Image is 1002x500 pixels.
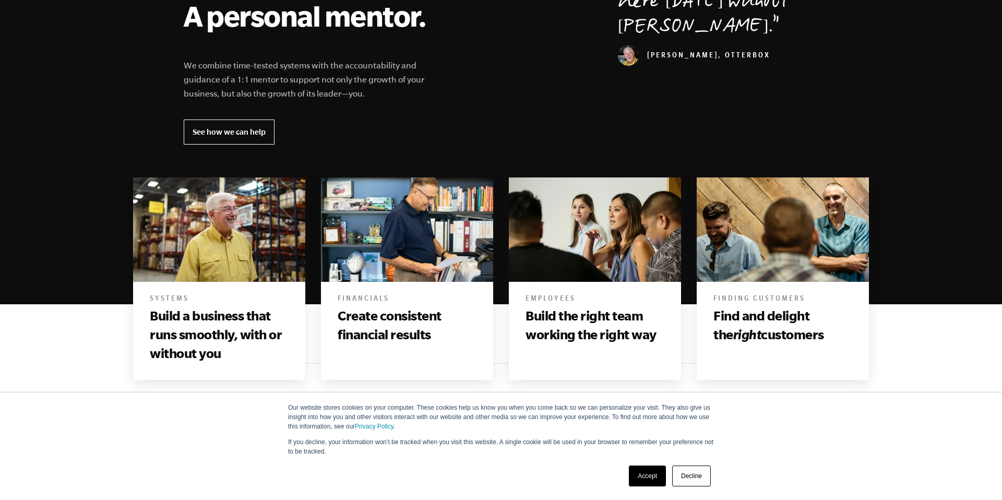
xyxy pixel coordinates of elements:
p: We combine time-tested systems with the accountability and guidance of a 1:1 mentor to support no... [184,58,438,101]
p: Our website stores cookies on your computer. These cookies help us know you when you come back so... [288,403,714,431]
h3: Build a business that runs smoothly, with or without you [150,306,289,363]
i: right [733,327,761,342]
h3: Find and delight the customers [713,306,852,344]
img: beyond the e myth, e-myth, the e myth [321,177,493,282]
h6: Employees [526,294,664,305]
p: If you decline, your information won’t be tracked when you visit this website. A single cookie wi... [288,437,714,456]
a: See how we can help [184,120,275,145]
cite: [PERSON_NAME], OtterBox [618,52,770,61]
a: Privacy Policy [355,423,393,430]
h3: Build the right team working the right way [526,306,664,344]
h6: Finding Customers [713,294,852,305]
img: beyond the e myth, e-myth, the e myth, e myth revisited [133,177,305,282]
a: Decline [672,466,711,486]
a: Accept [629,466,666,486]
img: Books include beyond the e myth, e-myth, the e myth [697,177,869,282]
h6: Financials [338,294,476,305]
img: Books include beyond the e myth, e-myth, the e myth [509,177,681,282]
h6: Systems [150,294,289,305]
h3: Create consistent financial results [338,306,476,344]
img: Curt Richardson, OtterBox [618,45,639,66]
